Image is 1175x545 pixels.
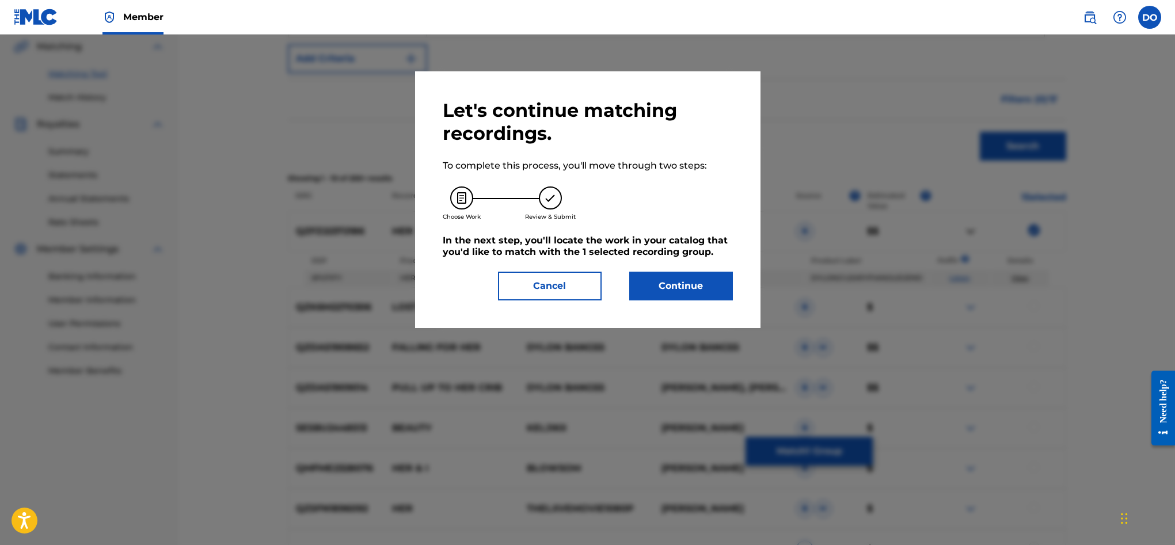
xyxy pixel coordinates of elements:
[14,9,58,25] img: MLC Logo
[629,272,733,300] button: Continue
[443,212,481,221] p: Choose Work
[539,186,562,209] img: 173f8e8b57e69610e344.svg
[443,235,733,258] h5: In the next step, you'll locate the work in your catalog that you'd like to match with the 1 sele...
[525,212,576,221] p: Review & Submit
[1121,501,1128,536] div: Drag
[1108,6,1131,29] div: Help
[123,10,163,24] span: Member
[450,186,473,209] img: 26af456c4569493f7445.svg
[1083,10,1097,24] img: search
[102,10,116,24] img: Top Rightsholder
[443,99,733,145] h2: Let's continue matching recordings.
[1143,361,1175,454] iframe: Resource Center
[443,159,733,173] p: To complete this process, you'll move through two steps:
[1113,10,1127,24] img: help
[1117,490,1175,545] iframe: Chat Widget
[1138,6,1161,29] div: User Menu
[498,272,602,300] button: Cancel
[1078,6,1101,29] a: Public Search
